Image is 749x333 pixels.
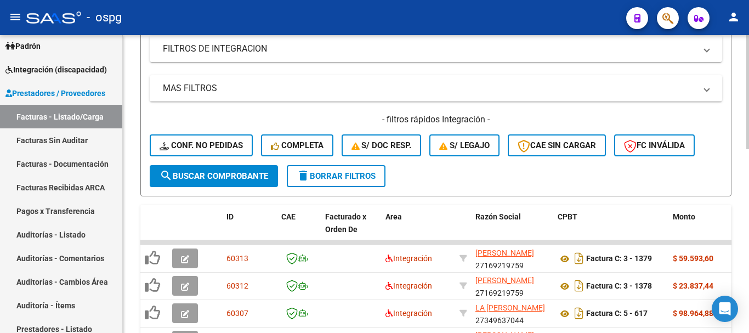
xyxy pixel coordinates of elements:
span: Razón Social [475,212,521,221]
mat-expansion-panel-header: MAS FILTROS [150,75,722,101]
button: S/ Doc Resp. [342,134,422,156]
span: Integración (discapacidad) [5,64,107,76]
button: S/ legajo [429,134,500,156]
button: Borrar Filtros [287,165,385,187]
mat-panel-title: MAS FILTROS [163,82,696,94]
div: 27169219759 [475,247,549,270]
span: [PERSON_NAME] [475,276,534,285]
button: Buscar Comprobante [150,165,278,187]
mat-expansion-panel-header: FILTROS DE INTEGRACION [150,36,722,62]
span: CAE SIN CARGAR [518,140,596,150]
datatable-header-cell: Facturado x Orden De [321,205,381,253]
button: FC Inválida [614,134,695,156]
div: 27349637044 [475,302,549,325]
strong: Factura C: 3 - 1378 [586,282,652,291]
datatable-header-cell: CAE [277,205,321,253]
strong: $ 98.964,88 [673,309,713,318]
span: Integración [385,281,432,290]
span: 60312 [226,281,248,290]
h4: - filtros rápidos Integración - [150,114,722,126]
i: Descargar documento [572,277,586,295]
datatable-header-cell: ID [222,205,277,253]
strong: $ 23.837,44 [673,281,713,290]
span: Integración [385,309,432,318]
span: LA [PERSON_NAME] [475,303,545,312]
span: Integración [385,254,432,263]
span: S/ Doc Resp. [351,140,412,150]
div: Open Intercom Messenger [712,296,738,322]
button: Completa [261,134,333,156]
button: CAE SIN CARGAR [508,134,606,156]
button: Conf. no pedidas [150,134,253,156]
strong: Factura C: 3 - 1379 [586,255,652,263]
span: FC Inválida [624,140,685,150]
span: [PERSON_NAME] [475,249,534,257]
span: Borrar Filtros [297,171,376,181]
mat-icon: delete [297,169,310,182]
span: Monto [673,212,695,221]
span: Padrón [5,40,41,52]
span: Facturado x Orden De [325,212,366,234]
mat-icon: person [727,10,740,24]
span: S/ legajo [439,140,490,150]
strong: $ 59.593,60 [673,254,713,263]
span: Buscar Comprobante [160,171,268,181]
strong: Factura C: 5 - 617 [586,309,648,318]
span: 60307 [226,309,248,318]
span: ID [226,212,234,221]
span: CAE [281,212,296,221]
span: 60313 [226,254,248,263]
span: Prestadores / Proveedores [5,87,105,99]
mat-panel-title: FILTROS DE INTEGRACION [163,43,696,55]
datatable-header-cell: Razón Social [471,205,553,253]
mat-icon: menu [9,10,22,24]
i: Descargar documento [572,304,586,322]
mat-icon: search [160,169,173,182]
datatable-header-cell: Area [381,205,455,253]
i: Descargar documento [572,250,586,267]
span: CPBT [558,212,577,221]
span: - ospg [87,5,122,30]
span: Area [385,212,402,221]
span: Completa [271,140,324,150]
datatable-header-cell: CPBT [553,205,668,253]
div: 27169219759 [475,274,549,297]
datatable-header-cell: Monto [668,205,734,253]
span: Conf. no pedidas [160,140,243,150]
